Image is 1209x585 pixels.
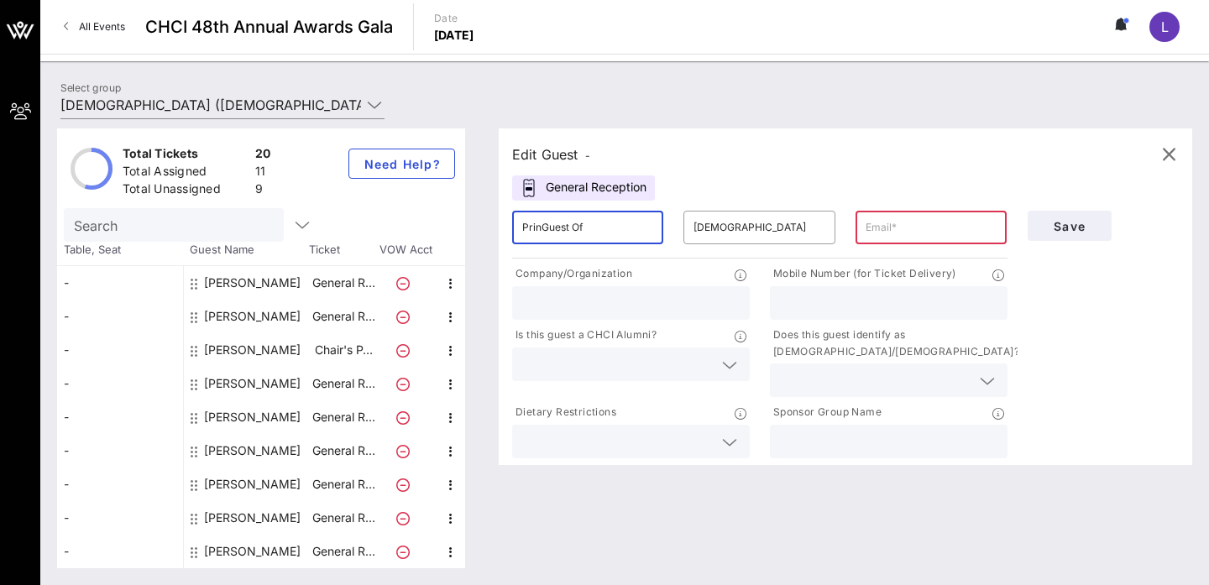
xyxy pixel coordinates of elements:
[1149,12,1180,42] div: L
[434,10,474,27] p: Date
[310,367,377,400] p: General R…
[376,242,435,259] span: VOW Acct
[54,13,135,40] a: All Events
[123,145,249,166] div: Total Tickets
[770,404,882,421] p: Sponsor Group Name
[434,27,474,44] p: [DATE]
[255,163,271,184] div: 11
[310,266,377,300] p: General R…
[204,467,301,501] div: Miguel Gonzalez
[1161,18,1169,35] span: L
[512,404,616,421] p: Dietary Restrictions
[310,400,377,434] p: General R…
[1028,211,1112,241] button: Save
[255,145,271,166] div: 20
[310,501,377,535] p: General R…
[79,20,125,33] span: All Events
[57,434,183,467] div: -
[204,434,301,467] div: Kristofer Garcia
[309,242,376,259] span: Ticket
[866,214,997,241] input: Email*
[770,265,956,283] p: Mobile Number (for Ticket Delivery)
[57,467,183,501] div: -
[204,400,301,434] div: Kim Trinca
[57,333,183,367] div: -
[204,367,301,400] div: Katrina Mendiola
[204,501,301,535] div: Nico Ballon
[770,326,1019,360] p: Does this guest identify as [DEMOGRAPHIC_DATA]/[DEMOGRAPHIC_DATA]?
[123,163,249,184] div: Total Assigned
[363,157,441,171] span: Need Help?
[512,265,632,283] p: Company/Organization
[57,501,183,535] div: -
[123,180,249,201] div: Total Unassigned
[310,467,377,501] p: General R…
[204,333,301,367] div: Juan Rangel
[585,149,590,162] span: -
[145,14,393,39] span: CHCI 48th Annual Awards Gala
[183,242,309,259] span: Guest Name
[57,266,183,300] div: -
[57,242,183,259] span: Table, Seat
[348,149,455,179] button: Need Help?
[57,400,183,434] div: -
[204,266,301,300] div: Alberto Nodal
[204,535,301,568] div: Ovidia Molina
[310,300,377,333] p: General R…
[522,214,653,241] input: First Name*
[512,143,590,166] div: Edit Guest
[60,81,121,94] label: Select group
[512,175,655,201] div: General Reception
[204,300,301,333] div: Enrique Farrera
[57,535,183,568] div: -
[255,180,271,201] div: 9
[310,333,377,367] p: Chair's P…
[693,214,824,241] input: Last Name*
[310,434,377,467] p: General R…
[57,300,183,333] div: -
[512,326,657,344] p: Is this guest a CHCI Alumni?
[57,367,183,400] div: -
[310,535,377,568] p: General R…
[1041,219,1098,233] span: Save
